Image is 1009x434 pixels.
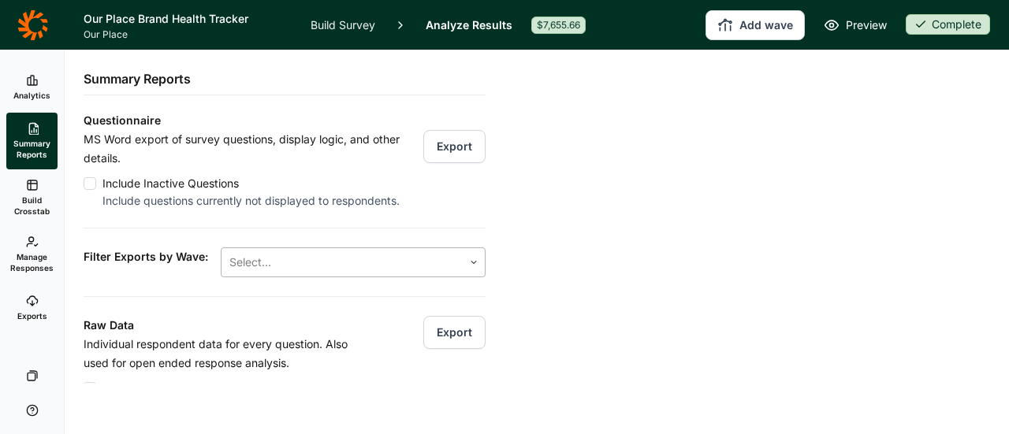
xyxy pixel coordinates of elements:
[824,16,887,35] a: Preview
[102,193,404,209] div: Include questions currently not displayed to respondents.
[10,251,54,273] span: Manage Responses
[423,316,486,349] button: Export
[84,335,369,373] p: Individual respondent data for every question. Also used for open ended response analysis.
[17,310,47,321] span: Exports
[84,9,292,28] h1: Our Place Brand Health Tracker
[6,169,58,226] a: Build Crosstab
[906,14,990,35] div: Complete
[423,130,486,163] button: Export
[84,130,404,168] p: MS Word export of survey questions, display logic, and other details.
[13,138,51,160] span: Summary Reports
[706,10,805,40] button: Add wave
[102,379,369,398] div: Include Removed Respondents
[84,247,208,277] span: Filter Exports by Wave:
[102,174,404,193] div: Include Inactive Questions
[6,226,58,283] a: Manage Responses
[6,283,58,333] a: Exports
[846,16,887,35] span: Preview
[84,316,369,335] h3: Raw Data
[6,62,58,113] a: Analytics
[6,113,58,169] a: Summary Reports
[84,69,191,88] h2: Summary Reports
[84,111,486,130] h3: Questionnaire
[906,14,990,36] button: Complete
[84,28,292,41] span: Our Place
[13,195,51,217] span: Build Crosstab
[13,90,50,101] span: Analytics
[531,17,586,34] div: $7,655.66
